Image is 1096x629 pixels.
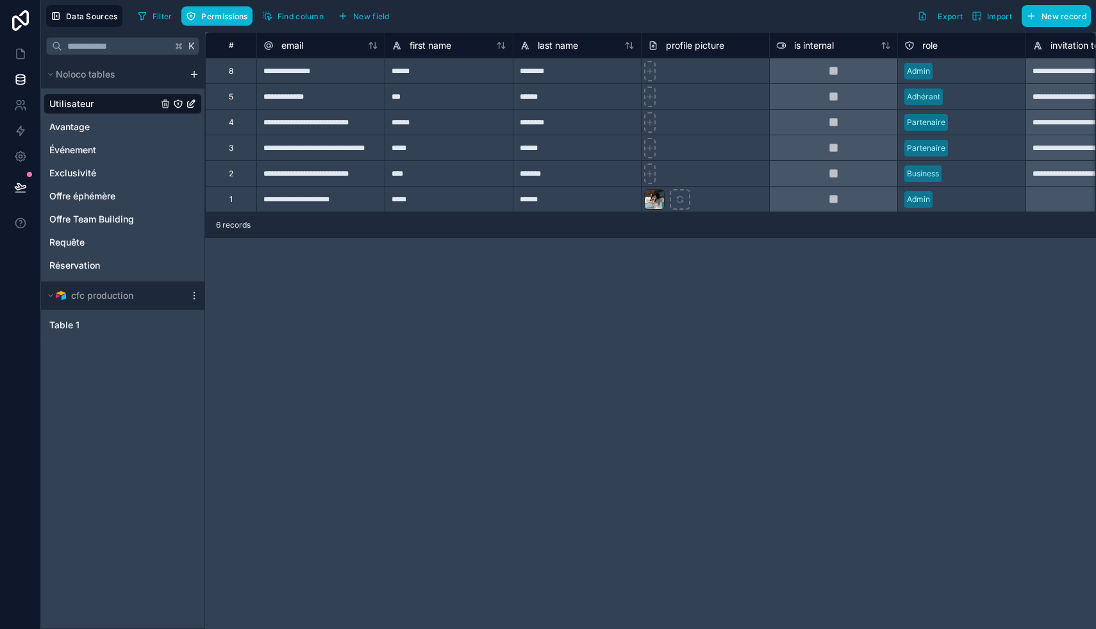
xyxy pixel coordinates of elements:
[907,91,940,103] div: Adhérant
[353,12,390,21] span: New field
[216,220,251,230] span: 6 records
[794,39,834,52] span: is internal
[187,42,196,51] span: K
[229,117,234,128] div: 4
[229,169,233,179] div: 2
[229,66,233,76] div: 8
[410,39,451,52] span: first name
[987,12,1012,21] span: Import
[229,194,233,205] div: 1
[922,39,938,52] span: role
[281,39,303,52] span: email
[278,12,324,21] span: Find column
[907,117,945,128] div: Partenaire
[66,12,118,21] span: Data Sources
[46,5,122,27] button: Data Sources
[181,6,252,26] button: Permissions
[229,143,233,153] div: 3
[907,142,945,154] div: Partenaire
[229,92,233,102] div: 5
[1017,5,1091,27] a: New record
[1042,12,1086,21] span: New record
[201,12,247,21] span: Permissions
[967,5,1017,27] button: Import
[153,12,172,21] span: Filter
[181,6,257,26] a: Permissions
[907,168,939,180] div: Business
[133,6,177,26] button: Filter
[666,39,724,52] span: profile picture
[333,6,394,26] button: New field
[215,40,247,50] div: #
[913,5,967,27] button: Export
[938,12,963,21] span: Export
[907,65,930,77] div: Admin
[538,39,578,52] span: last name
[1022,5,1091,27] button: New record
[258,6,328,26] button: Find column
[907,194,930,205] div: Admin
